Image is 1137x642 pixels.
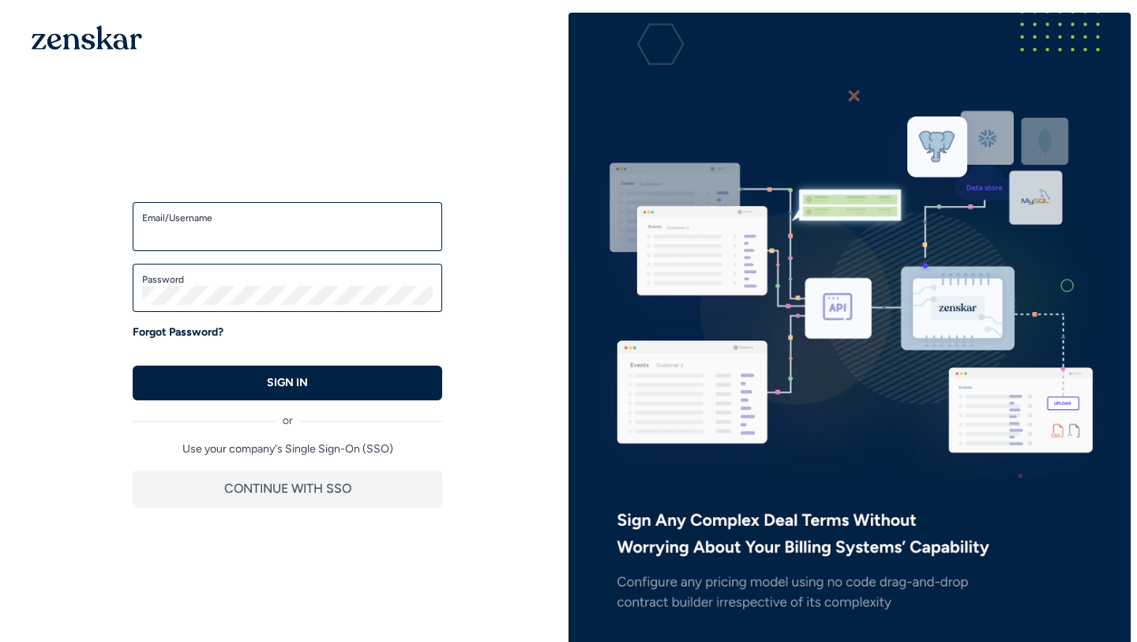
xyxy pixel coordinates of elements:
[133,366,442,400] button: SIGN IN
[32,25,142,50] img: 1OGAJ2xQqyY4LXKgY66KYq0eOWRCkrZdAb3gUhuVAqdWPZE9SRJmCz+oDMSn4zDLXe31Ii730ItAGKgCKgCCgCikA4Av8PJUP...
[133,470,442,508] button: CONTINUE WITH SSO
[133,325,223,340] a: Forgot Password?
[267,375,308,391] p: SIGN IN
[133,441,442,457] p: Use your company's Single Sign-On (SSO)
[133,400,442,429] div: or
[142,273,433,286] label: Password
[142,212,433,224] label: Email/Username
